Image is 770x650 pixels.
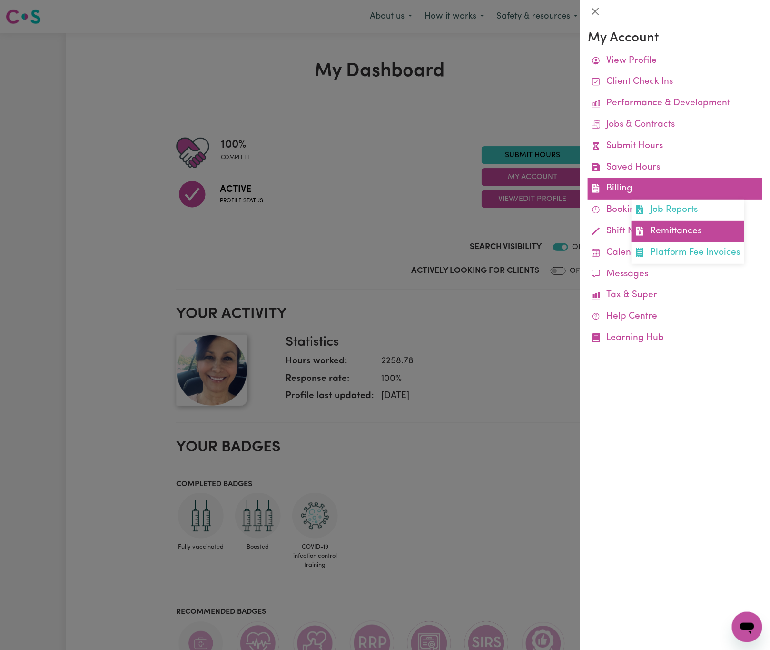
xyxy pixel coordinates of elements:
a: Help Centre [588,306,762,328]
a: Client Check Ins [588,71,762,93]
a: BillingJob ReportsRemittancesPlatform Fee Invoices [588,178,762,200]
a: Calendar [588,242,762,264]
a: Saved Hours [588,157,762,179]
a: Job Reports [632,200,744,221]
a: Messages [588,264,762,285]
a: Tax & Super [588,285,762,306]
a: Remittances [632,221,744,242]
a: Performance & Development [588,93,762,114]
a: Bookings [588,200,762,221]
a: Shift Notes [588,221,762,242]
iframe: Button to launch messaging window [732,612,762,642]
h3: My Account [588,30,762,47]
a: Platform Fee Invoices [632,242,744,264]
a: View Profile [588,50,762,72]
a: Submit Hours [588,136,762,157]
a: Jobs & Contracts [588,114,762,136]
a: Learning Hub [588,328,762,349]
button: Close [588,4,603,19]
